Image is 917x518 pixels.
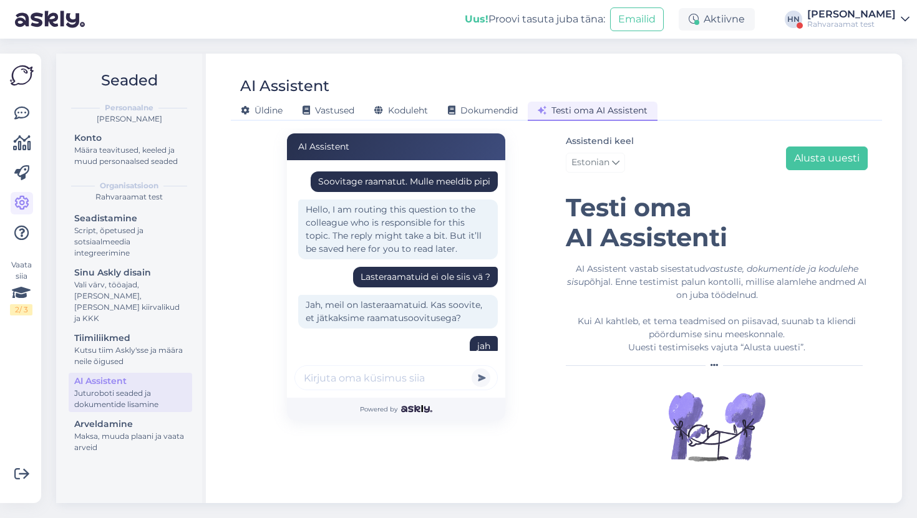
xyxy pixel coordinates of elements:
div: Tiimiliikmed [74,332,187,345]
img: Askly [401,405,432,413]
div: HN [785,11,802,28]
h2: Seaded [66,69,192,92]
a: Estonian [566,153,625,173]
span: Estonian [571,156,609,170]
div: [PERSON_NAME] [807,9,896,19]
div: Hello, I am routing this question to the colleague who is responsible for this topic. The reply m... [298,199,498,259]
div: Määra teavitused, keeled ja muud personaalsed seaded [74,145,187,167]
img: Askly Logo [10,64,34,87]
label: Assistendi keel [566,135,634,148]
div: Jah, meil on lasteraamatuid. Kas soovite, et jätkaksime raamatusoovitusega? [298,295,498,329]
div: Vali värv, tööajad, [PERSON_NAME], [PERSON_NAME] kiirvalikud ja KKK [74,279,187,324]
span: Testi oma AI Assistent [538,105,648,116]
a: ArveldamineMaksa, muuda plaani ja vaata arveid [69,416,192,455]
a: KontoMäära teavitused, keeled ja muud personaalsed seaded [69,130,192,169]
button: Alusta uuesti [786,146,868,170]
div: Sinu Askly disain [74,266,187,279]
div: AI Assistent [74,375,187,388]
div: Aktiivne [679,8,755,31]
h1: Testi oma AI Assistenti [566,193,868,252]
span: Powered by [360,405,432,414]
div: Juturoboti seaded ja dokumentide lisamine [74,388,187,410]
div: Arveldamine [74,418,187,431]
div: Vaata siia [10,259,32,315]
div: AI Assistent vastab sisestatud põhjal. Enne testimist palun kontolli, millise alamlehe andmed AI ... [566,262,868,354]
div: Rahvaraamat test [807,19,896,29]
span: Üldine [241,105,283,116]
span: Vastused [303,105,354,116]
a: SeadistamineScript, õpetused ja sotsiaalmeedia integreerimine [69,210,192,261]
a: AI AssistentJuturoboti seaded ja dokumentide lisamine [69,373,192,412]
span: Koduleht [374,105,428,116]
b: Personaalne [105,102,153,113]
div: Soovitage raamatut. Mulle meeldib pipi [318,175,490,188]
div: Script, õpetused ja sotsiaalmeedia integreerimine [74,225,187,259]
i: vastuste, dokumentide ja kodulehe sisu [567,263,858,287]
div: [PERSON_NAME] [66,113,192,125]
div: Lasteraamatuid ei ole siis vä ? [361,271,490,284]
div: Seadistamine [74,212,187,225]
div: Rahvaraamat test [66,191,192,203]
button: Emailid [610,7,664,31]
a: Sinu Askly disainVali värv, tööajad, [PERSON_NAME], [PERSON_NAME] kiirvalikud ja KKK [69,264,192,326]
div: jah [477,340,490,353]
span: Dokumendid [448,105,518,116]
div: Maksa, muuda plaani ja vaata arveid [74,431,187,453]
input: Kirjuta oma küsimus siia [294,365,498,390]
a: [PERSON_NAME]Rahvaraamat test [807,9,910,29]
div: 2 / 3 [10,304,32,315]
a: TiimiliikmedKutsu tiim Askly'sse ja määra neile õigused [69,330,192,369]
div: Konto [74,132,187,145]
div: AI Assistent [240,74,329,98]
div: Proovi tasuta juba täna: [465,12,605,27]
b: Uus! [465,13,488,25]
b: Organisatsioon [100,180,158,191]
div: AI Assistent [287,133,505,160]
div: Kutsu tiim Askly'sse ja määra neile õigused [74,345,187,367]
img: Illustration [667,377,767,476]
